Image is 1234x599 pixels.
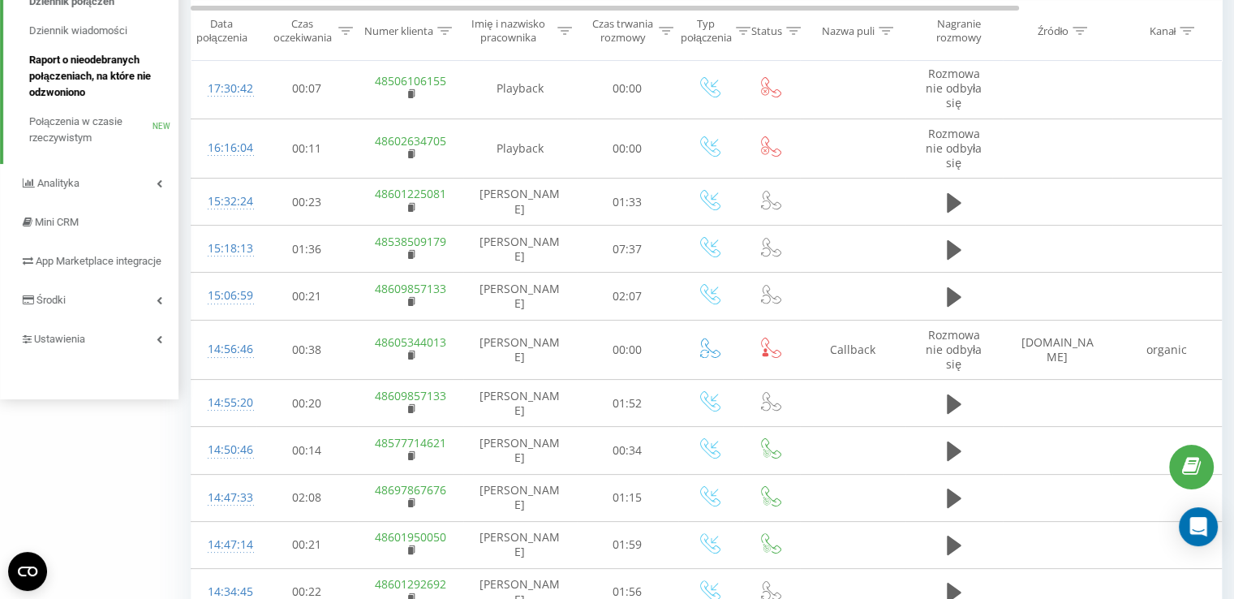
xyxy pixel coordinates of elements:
td: 00:38 [256,320,358,380]
div: Nazwa puli [822,24,875,37]
td: 01:36 [256,226,358,273]
div: 14:56:46 [208,334,240,365]
div: Data połączenia [191,17,252,45]
a: 48609857133 [375,281,446,296]
a: 48601950050 [375,529,446,545]
a: 48697867676 [375,482,446,498]
td: [PERSON_NAME] [463,521,577,568]
a: 48601292692 [375,576,446,592]
td: 00:34 [577,427,678,474]
td: 00:20 [256,380,358,427]
td: 00:07 [256,58,358,119]
div: 15:32:24 [208,186,240,218]
td: 00:11 [256,119,358,179]
div: 15:18:13 [208,233,240,265]
span: Rozmowa nie odbyła się [926,66,982,110]
div: 15:06:59 [208,280,240,312]
td: 02:08 [256,474,358,521]
td: Playback [463,119,577,179]
span: App Marketplace integracje [36,255,161,267]
div: Czas oczekiwania [270,17,334,45]
td: 01:33 [577,179,678,226]
a: 48609857133 [375,388,446,403]
div: 14:55:20 [208,387,240,419]
a: 48602634705 [375,133,446,149]
span: Środki [37,294,66,306]
td: 00:00 [577,58,678,119]
div: 17:30:42 [208,73,240,105]
td: organic [1112,320,1222,380]
td: 01:52 [577,380,678,427]
div: Status [751,24,782,37]
a: 48538509179 [375,234,446,249]
td: 00:00 [577,119,678,179]
td: 01:59 [577,521,678,568]
span: Dziennik wiadomości [29,23,127,39]
span: Połączenia w czasie rzeczywistym [29,114,153,146]
a: 48577714621 [375,435,446,450]
td: 07:37 [577,226,678,273]
td: 02:07 [577,273,678,320]
span: Rozmowa nie odbyła się [926,327,982,372]
td: 01:15 [577,474,678,521]
div: 16:16:04 [208,132,240,164]
span: Mini CRM [35,216,79,228]
div: Źródło [1037,24,1068,37]
div: Open Intercom Messenger [1179,507,1218,546]
td: 00:21 [256,521,358,568]
td: [PERSON_NAME] [463,320,577,380]
td: [DOMAIN_NAME] [1003,320,1112,380]
a: 48506106155 [375,73,446,88]
a: Połączenia w czasie rzeczywistymNEW [29,107,178,153]
div: Imię i nazwisko pracownika [463,17,554,45]
span: Raport o nieodebranych połączeniach, na które nie odzwoniono [29,52,170,101]
td: 00:21 [256,273,358,320]
td: [PERSON_NAME] [463,380,577,427]
button: Open CMP widget [8,552,47,591]
a: Raport o nieodebranych połączeniach, na które nie odzwoniono [29,45,178,107]
span: Analityka [37,177,80,189]
a: Dziennik wiadomości [29,16,178,45]
td: [PERSON_NAME] [463,427,577,474]
div: Numer klienta [364,24,433,37]
td: Playback [463,58,577,119]
div: 14:47:14 [208,529,240,561]
div: Nagranie rozmowy [919,17,998,45]
span: Ustawienia [34,333,85,345]
td: [PERSON_NAME] [463,226,577,273]
td: 00:14 [256,427,358,474]
a: 48601225081 [375,186,446,201]
div: Kanał [1149,24,1176,37]
td: Callback [800,320,905,380]
div: 14:50:46 [208,434,240,466]
a: 48605344013 [375,334,446,350]
span: Rozmowa nie odbyła się [926,126,982,170]
td: [PERSON_NAME] [463,179,577,226]
td: [PERSON_NAME] [463,273,577,320]
div: Czas trwania rozmowy [591,17,655,45]
div: 14:47:33 [208,482,240,514]
td: [PERSON_NAME] [463,474,577,521]
td: 00:23 [256,179,358,226]
td: 00:00 [577,320,678,380]
div: Typ połączenia [681,17,732,45]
